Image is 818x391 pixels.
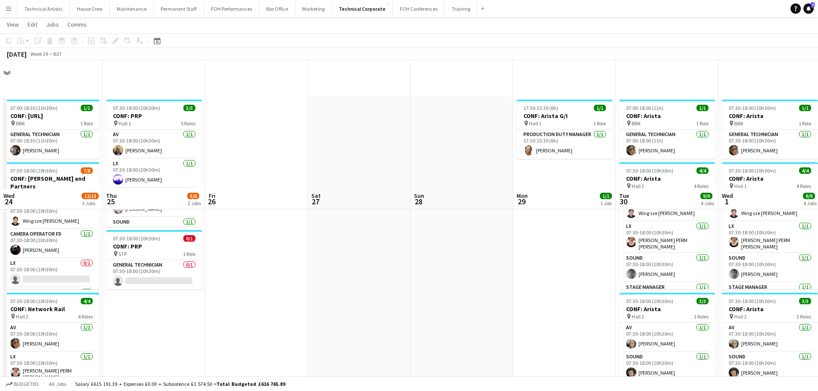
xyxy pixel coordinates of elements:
[183,105,195,111] span: 5/5
[3,305,100,313] h3: CONF: Network Rail
[4,379,40,389] button: Budgeted
[721,197,733,206] span: 1
[517,192,528,200] span: Mon
[3,162,100,289] app-job-card: 07:30-18:00 (10h30m)7/8CONF: [PERSON_NAME] and Partners Hall 18 RolesAV1/107:30-18:00 (10h30m)Win...
[106,100,202,227] div: 07:30-18:00 (10h30m)5/5CONF: PRP Hall 15 RolesAV1/107:30-18:00 (10h30m)[PERSON_NAME]LX1/107:30-18...
[593,120,606,127] span: 1 Role
[619,352,715,381] app-card-role: Sound1/107:30-18:00 (10h30m)[PERSON_NAME]
[105,197,117,206] span: 25
[119,251,127,257] span: STP
[729,167,776,174] span: 07:30-18:00 (10h30m)
[16,120,24,127] span: BBR
[3,100,100,159] app-job-card: 07:00-18:30 (11h30m)1/1CONF: [URL] BBR1 RoleGeneral Technician1/107:00-18:30 (11h30m)[PERSON_NAME]
[106,112,202,120] h3: CONF: PRP
[722,282,818,312] app-card-role: Stage Manager1/1
[799,167,811,174] span: 4/4
[722,100,818,159] app-job-card: 07:30-18:00 (10h30m)1/1CONF: Arista BBR1 RoleGeneral Technician1/107:30-18:00 (10h30m)[PERSON_NAME]
[523,105,558,111] span: 17:30-23:30 (6h)
[517,100,613,159] div: 17:30-23:30 (6h)1/1CONF: Arista G/I Hall 11 RoleProduction Duty Manager1/117:30-23:30 (6h)[PERSON...
[78,313,93,320] span: 4 Roles
[797,313,811,320] span: 3 Roles
[311,192,321,200] span: Sat
[722,175,818,182] h3: CONF: Arista
[3,229,100,258] app-card-role: Camera Operator FD1/107:30-18:00 (10h30m)[PERSON_NAME]
[619,162,715,289] app-job-card: 07:30-18:00 (10h30m)4/4CONF: Arista Hall 14 RolesAV1/107:30-18:00 (10h30m)Wing sze [PERSON_NAME]L...
[529,120,541,127] span: Hall 1
[119,120,131,127] span: Hall 1
[619,253,715,282] app-card-role: Sound1/107:30-18:00 (10h30m)[PERSON_NAME]
[393,0,445,17] button: FOH Conferences
[106,230,202,289] app-job-card: 07:30-18:00 (10h30m)0/1CONF: PRP STP1 RoleGeneral Technician0/107:30-18:00 (10h30m)
[7,50,27,58] div: [DATE]
[811,2,815,8] span: 7
[694,183,709,189] span: 4 Roles
[10,298,58,304] span: 07:30-18:00 (10h30m)
[106,242,202,250] h3: CONF: PRP
[3,323,100,352] app-card-role: AV1/107:30-18:00 (10h30m)[PERSON_NAME]
[619,112,715,120] h3: CONF: Arista
[10,105,58,111] span: 07:00-18:30 (11h30m)
[82,193,99,199] span: 12/13
[259,0,295,17] button: Box Office
[80,120,93,127] span: 1 Role
[701,200,714,206] div: 4 Jobs
[310,197,321,206] span: 27
[183,235,195,242] span: 0/1
[594,105,606,111] span: 1/1
[632,183,644,189] span: Hall 1
[47,381,68,387] span: All jobs
[183,251,195,257] span: 1 Role
[722,130,818,159] app-card-role: General Technician1/107:30-18:00 (10h30m)[PERSON_NAME]
[696,105,709,111] span: 1/1
[803,200,817,206] div: 4 Jobs
[696,167,709,174] span: 4/4
[618,197,629,206] span: 30
[204,0,259,17] button: FOH Performances
[81,298,93,304] span: 4/4
[619,130,715,159] app-card-role: General Technician1/107:00-18:00 (11h)[PERSON_NAME]
[515,197,528,206] span: 29
[106,130,202,159] app-card-role: AV1/107:30-18:00 (10h30m)[PERSON_NAME]
[106,260,202,289] app-card-role: General Technician0/107:30-18:00 (10h30m)
[619,323,715,352] app-card-role: AV1/107:30-18:00 (10h30m)[PERSON_NAME]
[600,200,611,206] div: 1 Job
[696,120,709,127] span: 1 Role
[700,193,712,199] span: 9/9
[3,112,100,120] h3: CONF: [URL]
[18,0,70,17] button: Technical Artistic
[696,298,709,304] span: 3/3
[188,200,201,206] div: 2 Jobs
[106,159,202,188] app-card-role: LX1/107:30-18:00 (10h30m)[PERSON_NAME]
[632,120,640,127] span: BBR
[3,130,100,159] app-card-role: General Technician1/107:00-18:30 (11h30m)[PERSON_NAME]
[2,197,15,206] span: 24
[619,192,629,200] span: Tue
[3,352,100,384] app-card-role: LX1/107:30-18:00 (10h30m)[PERSON_NAME] PERM [PERSON_NAME]
[43,19,62,30] a: Jobs
[332,0,393,17] button: Technical Corporate
[113,105,160,111] span: 07:30-18:00 (10h30m)
[209,192,216,200] span: Fri
[722,162,818,289] div: 07:30-18:00 (10h30m)4/4CONF: Arista Hall 14 RolesAV1/107:30-18:00 (10h30m)Wing sze [PERSON_NAME]L...
[722,192,733,200] span: Wed
[722,221,818,253] app-card-role: LX1/107:30-18:00 (10h30m)[PERSON_NAME] PERM [PERSON_NAME]
[803,193,815,199] span: 9/9
[106,217,202,249] app-card-role: Sound1/107:30-18:00 (10h30m)
[799,120,811,127] span: 1 Role
[46,21,59,28] span: Jobs
[722,352,818,381] app-card-role: Sound1/107:30-18:00 (10h30m)[PERSON_NAME]
[619,100,715,159] div: 07:00-18:00 (11h)1/1CONF: Arista BBR1 RoleGeneral Technician1/107:00-18:00 (11h)[PERSON_NAME]
[3,192,15,200] span: Wed
[729,298,776,304] span: 07:30-18:00 (10h30m)
[14,381,39,387] span: Budgeted
[106,188,202,217] app-card-role: Mic Dresser1/107:30-18:00 (10h30m)[PERSON_NAME]
[24,19,41,30] a: Edit
[3,200,100,229] app-card-role: AV1/107:30-18:00 (10h30m)Wing sze [PERSON_NAME]
[53,51,62,57] div: BST
[3,258,100,288] app-card-role: LX0/107:30-18:00 (10h30m)
[694,313,709,320] span: 3 Roles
